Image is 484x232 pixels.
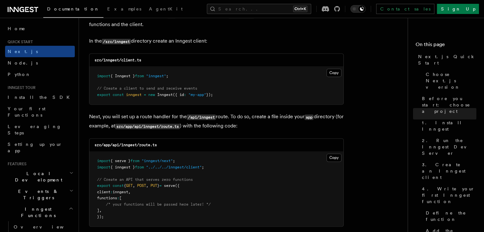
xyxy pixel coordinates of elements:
span: GET [126,183,133,188]
span: import [97,74,110,78]
a: Contact sales [376,4,434,14]
span: 4. Write your first Inngest function [422,186,476,205]
a: 2. Run the Inngest Dev Server [419,135,476,159]
a: Your first Functions [5,103,75,121]
a: Install the SDK [5,92,75,103]
span: "inngest" [146,74,166,78]
a: Before you start: choose a project [419,93,476,117]
span: Python [8,72,31,77]
span: }); [206,92,213,97]
span: new [148,92,155,97]
span: Documentation [47,6,100,11]
span: from [130,159,139,163]
span: } [157,183,159,188]
a: 4. Write your first Inngest function [419,183,476,207]
a: Choose Next.js version [423,69,476,93]
span: { inngest } [110,165,135,169]
span: ; [202,165,204,169]
span: from [135,165,144,169]
span: Inngest Functions [5,206,69,219]
button: Local Development [5,168,75,186]
a: Setting up your app [5,139,75,156]
span: Install the SDK [8,95,74,100]
span: { Inngest } [110,74,135,78]
span: ({ id [173,92,184,97]
span: ; [173,159,175,163]
span: from [135,74,144,78]
span: Home [8,25,25,32]
span: export [97,183,110,188]
span: Inngest tour [5,85,36,90]
span: Events & Triggers [5,188,69,201]
span: Setting up your app [8,142,62,153]
span: , [133,183,135,188]
a: Next.js [5,46,75,57]
span: Overview [14,224,79,229]
button: Inngest Functions [5,203,75,221]
span: , [128,190,130,194]
span: Before you start: choose a project [422,95,476,114]
span: = [144,92,146,97]
button: Toggle dark mode [350,5,366,13]
span: functions [97,196,117,200]
button: Copy [326,69,341,77]
span: inngest [113,190,128,194]
code: /api/inngest [187,114,216,120]
span: Your first Functions [8,106,46,118]
span: "../../../inngest/client" [146,165,202,169]
a: Sign Up [437,4,479,14]
span: { [124,183,126,188]
span: export [97,92,110,97]
a: Leveraging Steps [5,121,75,139]
a: Python [5,69,75,80]
span: inngest [126,92,142,97]
span: AgentKit [149,6,183,11]
span: ] [97,208,99,213]
code: src/app/api/inngest/route.ts [95,143,157,147]
span: "my-app" [188,92,206,97]
span: const [113,183,124,188]
span: Leveraging Steps [8,124,61,135]
a: AgentKit [145,2,186,17]
code: app [305,114,313,120]
button: Search...Ctrl+K [207,4,311,14]
span: : [110,190,113,194]
span: Node.js [8,60,38,65]
span: client [97,190,110,194]
h4: On this page [416,41,476,51]
button: Copy [326,154,341,162]
span: Choose Next.js version [426,71,476,90]
span: // Create an API that serves zero functions [97,177,193,182]
button: Events & Triggers [5,186,75,203]
span: 2. Run the Inngest Dev Server [422,137,476,156]
span: serve [164,183,175,188]
a: Define the function [423,207,476,225]
span: Local Development [5,170,69,183]
span: Define the function [426,210,476,222]
span: 3. Create an Inngest client [422,161,476,181]
span: , [99,208,102,213]
span: [ [119,196,122,200]
span: ; [166,74,168,78]
span: Next.js Quick Start [418,53,476,66]
p: Make a new directory next to your directory (for example, ) where you'll define your Inngest func... [89,11,344,29]
a: 3. Create an Inngest client [419,159,476,183]
a: Next.js Quick Start [416,51,476,69]
a: Documentation [43,2,103,18]
span: Quick start [5,39,33,44]
code: src/inngest/client.ts [95,58,141,62]
span: "inngest/next" [142,159,173,163]
p: Next, you will set up a route handler for the route. To do so, create a file inside your director... [89,112,344,131]
span: , [146,183,148,188]
span: Examples [107,6,141,11]
span: ({ [175,183,179,188]
span: { serve } [110,159,130,163]
span: import [97,159,110,163]
span: // Create a client to send and receive events [97,86,197,91]
a: 1. Install Inngest [419,117,476,135]
code: /src/inngest [102,39,131,44]
span: : [184,92,186,97]
code: src/app/api/inngest/route.ts [115,124,180,129]
span: Features [5,161,26,167]
p: In the directory create an Inngest client: [89,37,344,46]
